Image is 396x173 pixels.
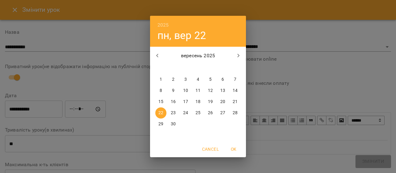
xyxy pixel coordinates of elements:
[183,110,188,116] p: 24
[192,74,204,85] button: 4
[180,85,191,96] button: 10
[197,76,199,83] p: 4
[180,107,191,119] button: 24
[157,29,206,42] button: пн, вер 22
[192,85,204,96] button: 11
[180,74,191,85] button: 3
[200,144,221,155] button: Cancel
[155,65,166,71] span: пн
[202,145,219,153] span: Cancel
[172,76,174,83] p: 2
[217,96,228,107] button: 20
[205,107,216,119] button: 26
[158,121,163,127] p: 29
[220,88,225,94] p: 13
[220,99,225,105] p: 20
[192,65,204,71] span: чт
[196,88,200,94] p: 11
[168,107,179,119] button: 23
[217,107,228,119] button: 27
[158,110,163,116] p: 22
[196,99,200,105] p: 18
[158,99,163,105] p: 15
[205,74,216,85] button: 5
[208,99,213,105] p: 19
[160,76,162,83] p: 1
[171,99,176,105] p: 16
[155,119,166,130] button: 29
[168,96,179,107] button: 16
[192,96,204,107] button: 18
[205,65,216,71] span: пт
[230,85,241,96] button: 14
[205,85,216,96] button: 12
[168,65,179,71] span: вт
[160,88,162,94] p: 8
[155,96,166,107] button: 15
[183,99,188,105] p: 17
[171,110,176,116] p: 23
[230,107,241,119] button: 28
[230,96,241,107] button: 21
[217,85,228,96] button: 13
[157,21,169,29] button: 2025
[208,88,213,94] p: 12
[171,121,176,127] p: 30
[183,88,188,94] p: 10
[220,110,225,116] p: 27
[168,74,179,85] button: 2
[208,110,213,116] p: 26
[217,74,228,85] button: 6
[230,65,241,71] span: нд
[155,107,166,119] button: 22
[180,96,191,107] button: 17
[155,74,166,85] button: 1
[209,76,212,83] p: 5
[205,96,216,107] button: 19
[180,65,191,71] span: ср
[222,76,224,83] p: 6
[168,119,179,130] button: 30
[196,110,200,116] p: 25
[184,76,187,83] p: 3
[233,99,238,105] p: 21
[233,88,238,94] p: 14
[192,107,204,119] button: 25
[155,85,166,96] button: 8
[217,65,228,71] span: сб
[233,110,238,116] p: 28
[165,52,231,59] p: вересень 2025
[234,76,236,83] p: 7
[168,85,179,96] button: 9
[230,74,241,85] button: 7
[172,88,174,94] p: 9
[226,145,241,153] span: OK
[224,144,243,155] button: OK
